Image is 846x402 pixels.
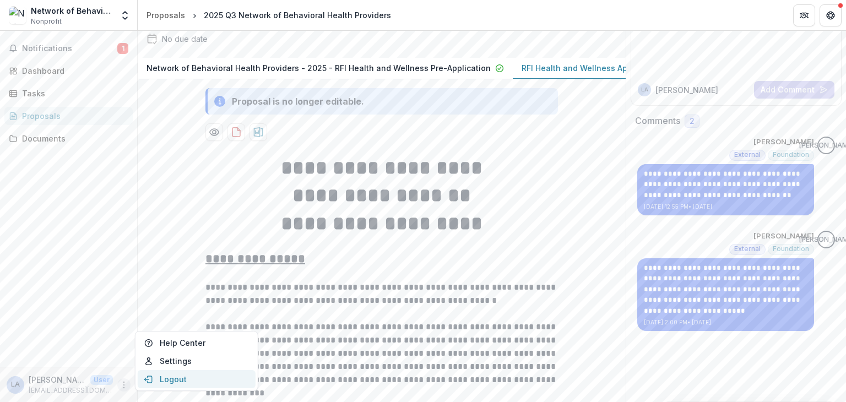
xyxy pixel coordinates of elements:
[753,231,814,242] p: [PERSON_NAME]
[117,378,131,392] button: More
[29,385,113,395] p: [EMAIL_ADDRESS][DOMAIN_NAME]
[22,65,124,77] div: Dashboard
[773,245,809,253] span: Foundation
[4,62,133,80] a: Dashboard
[90,375,113,385] p: User
[22,44,117,53] span: Notifications
[635,116,680,126] h2: Comments
[754,81,834,99] button: Add Comment
[147,9,185,21] div: Proposals
[734,245,761,253] span: External
[232,95,364,108] div: Proposal is no longer editable.
[655,84,718,96] p: [PERSON_NAME]
[142,7,395,23] nav: breadcrumb
[690,117,695,126] span: 2
[4,107,133,125] a: Proposals
[773,151,809,159] span: Foundation
[250,123,267,141] button: download-proposal
[644,318,807,327] p: [DATE] 2:00 PM • [DATE]
[117,4,133,26] button: Open entity switcher
[641,87,648,93] div: Lisa Albert
[205,123,223,141] button: Preview 5de39b25-2417-4ad1-a8d6-cd8f93e3c9cb-1.pdf
[162,33,208,45] div: No due date
[11,381,20,388] div: Lisa Albert
[147,62,491,74] p: Network of Behavioral Health Providers - 2025 - RFI Health and Wellness Pre-Application
[142,7,189,23] a: Proposals
[793,4,815,26] button: Partners
[31,5,113,17] div: Network of Behavioral Health Providers
[227,123,245,141] button: download-proposal
[31,17,62,26] span: Nonprofit
[22,110,124,122] div: Proposals
[4,129,133,148] a: Documents
[22,133,124,144] div: Documents
[29,374,86,385] p: [PERSON_NAME]
[9,7,26,24] img: Network of Behavioral Health Providers
[4,40,133,57] button: Notifications1
[734,151,761,159] span: External
[204,9,391,21] div: 2025 Q3 Network of Behavioral Health Providers
[4,84,133,102] a: Tasks
[820,4,842,26] button: Get Help
[22,88,124,99] div: Tasks
[644,203,807,211] p: [DATE] 12:55 PM • [DATE]
[117,43,128,54] span: 1
[522,62,661,74] p: RFI Health and Wellness Application
[753,137,814,148] p: [PERSON_NAME]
